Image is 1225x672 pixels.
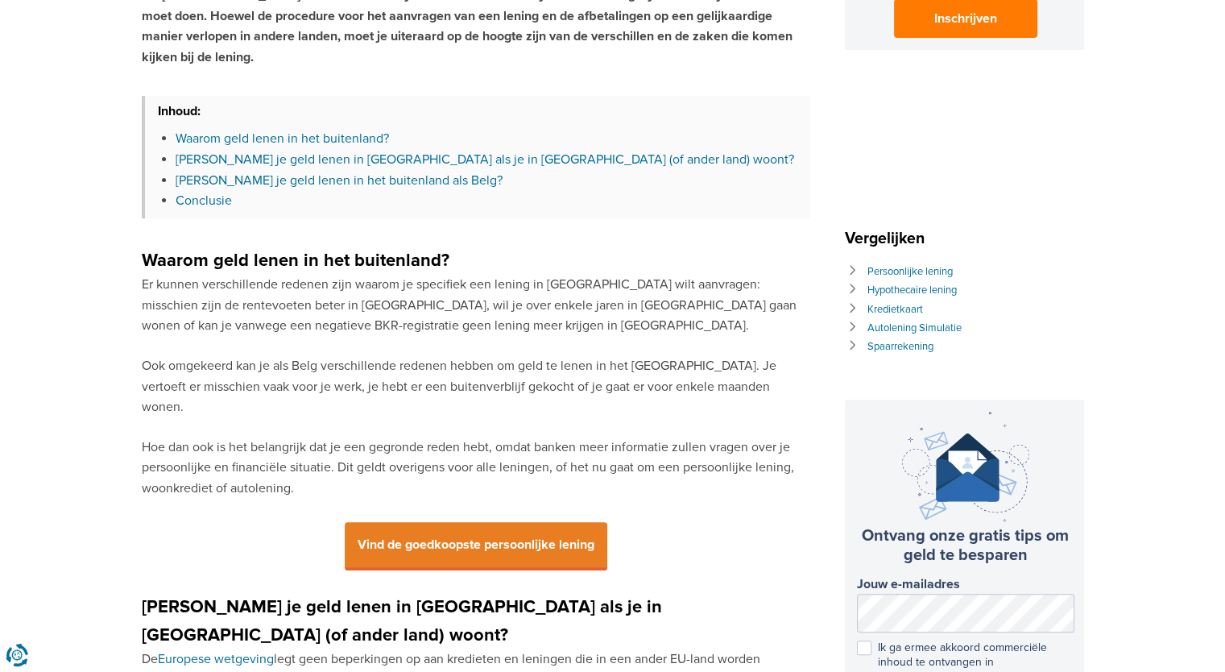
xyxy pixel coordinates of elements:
[176,172,503,189] a: [PERSON_NAME] je geld lenen in het buitenland als Belg?
[142,275,810,337] p: Er kunnen verschillende redenen zijn waarom je specifiek een lening in [GEOGRAPHIC_DATA] wilt aan...
[345,538,607,552] a: Vind de goedkoopste persoonlijke lening
[857,526,1074,565] h3: Ontvang onze gratis tips om geld te besparen
[145,96,810,122] h3: Inhoud:
[345,522,607,570] span: Vind de goedkoopste persoonlijke lening
[934,9,997,28] span: Inschrijven
[142,356,810,418] p: Ook omgekeerd kan je als Belg verschillende redenen hebben om geld te lenen in het [GEOGRAPHIC_DA...
[845,89,1086,193] iframe: fb:page Facebook Social Plugin
[857,577,1074,592] label: Jouw e-mailadres
[176,131,389,147] a: Waarom geld lenen in het buitenland?
[845,229,933,248] span: Vergelijken
[867,284,957,297] a: Hypothecaire lening
[142,250,449,272] strong: Waarom geld lenen in het buitenland?
[176,151,794,168] a: [PERSON_NAME] je geld lenen in [GEOGRAPHIC_DATA] als je in [GEOGRAPHIC_DATA] (of ander land) woont?
[867,303,923,316] a: Kredietkaart
[902,412,1029,522] img: newsletter
[158,651,274,667] a: Europese wetgeving
[867,321,962,334] a: Autolening Simulatie
[867,340,933,353] a: Spaarrekening
[142,438,810,500] p: Hoe dan ook is het belangrijk dat je een gegronde reden hebt, omdat banken meer informatie zullen...
[867,265,953,278] a: Persoonlijke lening
[176,193,232,209] a: Conclusie
[142,596,662,646] strong: [PERSON_NAME] je geld lenen in [GEOGRAPHIC_DATA] als je in [GEOGRAPHIC_DATA] (of ander land) woont?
